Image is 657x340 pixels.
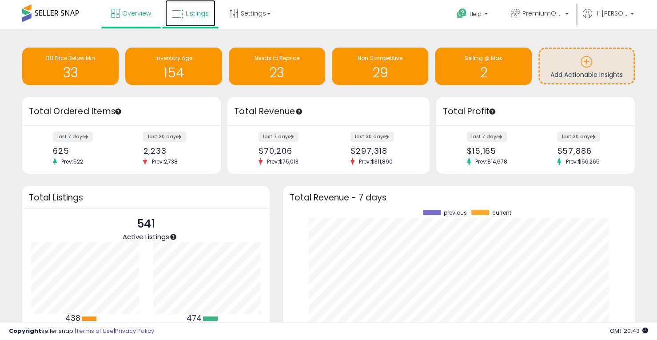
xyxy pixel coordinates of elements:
[443,105,628,118] h3: Total Profit
[122,9,151,18] span: Overview
[259,146,322,156] div: $70,206
[259,132,299,142] label: last 7 days
[465,54,502,62] span: Selling @ Max
[186,9,209,18] span: Listings
[332,48,428,85] a: Non Competitive 29
[610,327,648,335] span: 2025-08-12 20:43 GMT
[46,54,95,62] span: BB Price Below Min
[65,313,80,324] b: 438
[435,48,531,85] a: Selling @ Max 2
[492,210,511,216] span: current
[444,210,467,216] span: previous
[255,54,299,62] span: Needs to Reprice
[114,108,122,116] div: Tooltip anchor
[76,327,114,335] a: Terms of Use
[169,233,177,241] div: Tooltip anchor
[115,327,154,335] a: Privacy Policy
[53,132,93,142] label: last 7 days
[557,132,600,142] label: last 30 days
[471,158,512,165] span: Prev: $14,678
[9,327,41,335] strong: Copyright
[350,146,414,156] div: $297,318
[155,54,192,62] span: Inventory Age
[456,8,467,19] i: Get Help
[450,1,497,29] a: Help
[187,313,202,324] b: 474
[123,216,169,232] p: 541
[540,49,633,83] a: Add Actionable Insights
[557,146,619,156] div: $57,886
[594,9,628,18] span: Hi [PERSON_NAME]
[147,158,182,165] span: Prev: 2,738
[29,194,263,201] h3: Total Listings
[234,105,423,118] h3: Total Revenue
[123,232,169,241] span: Active Listings
[9,327,154,336] div: seller snap | |
[233,65,321,80] h1: 23
[350,132,394,142] label: last 30 days
[290,194,628,201] h3: Total Revenue - 7 days
[27,65,114,80] h1: 33
[130,65,217,80] h1: 154
[143,132,186,142] label: last 30 days
[439,65,527,80] h1: 2
[470,10,482,18] span: Help
[295,108,303,116] div: Tooltip anchor
[57,158,88,165] span: Prev: 522
[522,9,562,18] span: PremiumOutdoorGrills
[29,105,214,118] h3: Total Ordered Items
[467,146,529,156] div: $15,165
[22,48,119,85] a: BB Price Below Min 33
[467,132,507,142] label: last 7 days
[336,65,424,80] h1: 29
[550,70,623,79] span: Add Actionable Insights
[229,48,325,85] a: Needs to Reprice 23
[561,158,604,165] span: Prev: $56,265
[263,158,303,165] span: Prev: $75,013
[125,48,222,85] a: Inventory Age 154
[358,54,402,62] span: Non Competitive
[53,146,115,156] div: 625
[354,158,397,165] span: Prev: $311,890
[143,146,205,156] div: 2,233
[488,108,496,116] div: Tooltip anchor
[583,9,634,29] a: Hi [PERSON_NAME]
